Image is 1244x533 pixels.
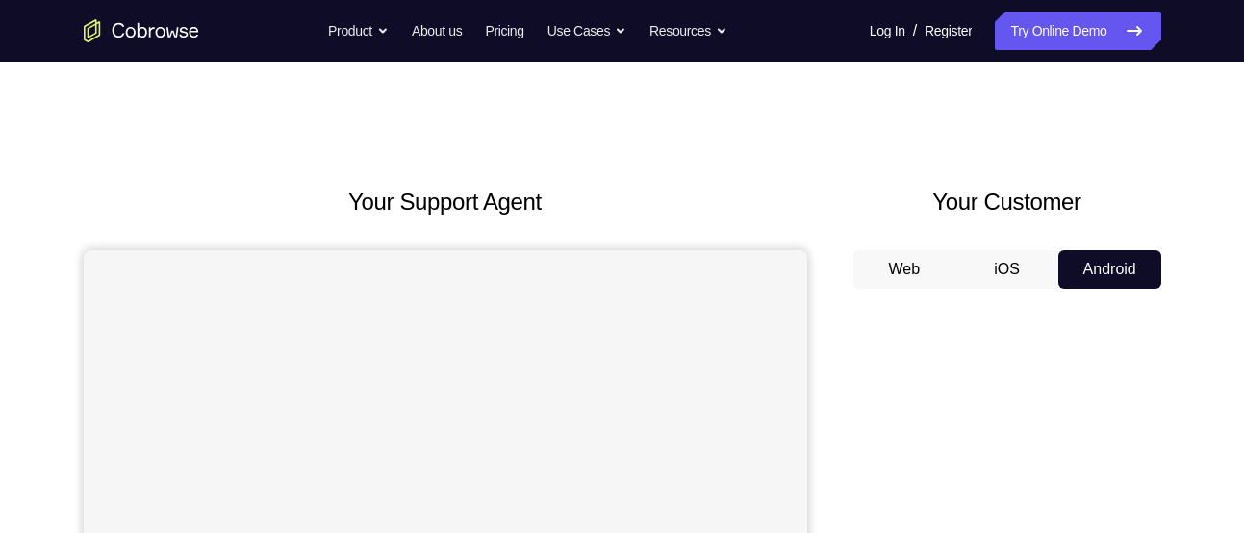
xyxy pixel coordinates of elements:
button: Product [328,12,389,50]
h2: Your Customer [853,185,1161,219]
button: Android [1058,250,1161,289]
a: Go to the home page [84,19,199,42]
button: Web [853,250,956,289]
a: Pricing [485,12,523,50]
button: Use Cases [547,12,626,50]
span: / [913,19,917,42]
a: Log In [870,12,905,50]
a: Try Online Demo [995,12,1160,50]
a: Register [925,12,972,50]
button: iOS [955,250,1058,289]
a: About us [412,12,462,50]
h2: Your Support Agent [84,185,807,219]
button: Resources [649,12,727,50]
